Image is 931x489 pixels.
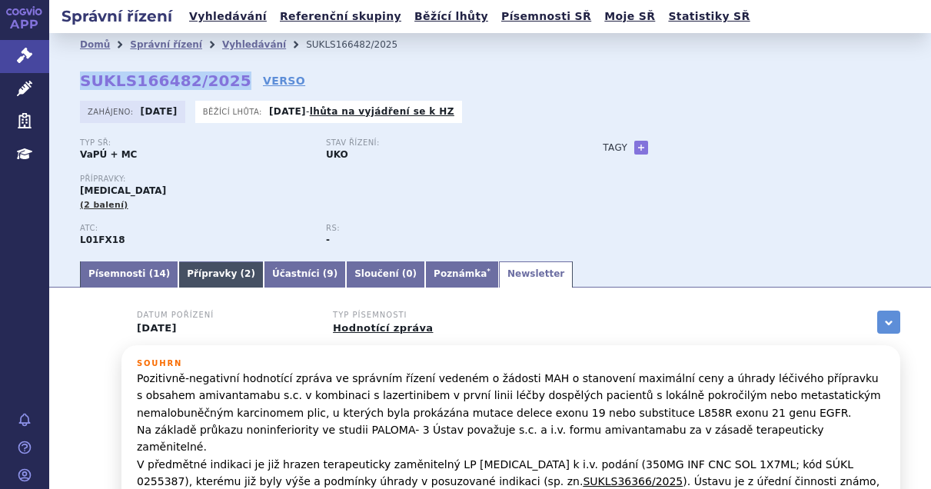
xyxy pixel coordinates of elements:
[137,322,314,334] p: [DATE]
[497,6,596,27] a: Písemnosti SŘ
[49,5,185,27] h2: Správní řízení
[80,39,110,50] a: Domů
[269,105,454,118] p: -
[425,261,499,288] a: Poznámka*
[222,39,286,50] a: Vyhledávání
[327,268,333,279] span: 9
[80,72,251,90] strong: SUKLS166482/2025
[88,105,136,118] span: Zahájeno:
[275,6,406,27] a: Referenční skupiny
[80,200,128,210] span: (2 balení)
[203,105,265,118] span: Běžící lhůta:
[663,6,754,27] a: Statistiky SŘ
[130,39,202,50] a: Správní řízení
[346,261,425,288] a: Sloučení (0)
[600,6,660,27] a: Moje SŘ
[326,138,557,148] p: Stav řízení:
[141,106,178,117] strong: [DATE]
[178,261,264,288] a: Přípravky (2)
[137,359,885,368] h3: Souhrn
[406,268,412,279] span: 0
[80,175,572,184] p: Přípravky:
[877,311,900,334] a: zobrazit vše
[80,224,311,233] p: ATC:
[310,106,454,117] a: lhůta na vyjádření se k HZ
[263,73,305,88] a: VERSO
[326,235,330,245] strong: -
[185,6,271,27] a: Vyhledávání
[80,149,137,160] strong: VaPÚ + MC
[326,224,557,233] p: RS:
[333,322,433,334] a: Hodnotící zpráva
[410,6,493,27] a: Běžící lhůty
[333,311,510,320] h3: Typ písemnosti
[137,311,314,320] h3: Datum pořízení
[603,138,627,157] h3: Tagy
[264,261,346,288] a: Účastníci (9)
[306,33,417,56] li: SUKLS166482/2025
[80,185,166,196] span: [MEDICAL_DATA]
[80,261,178,288] a: Písemnosti (14)
[80,138,311,148] p: Typ SŘ:
[634,141,648,155] a: +
[80,235,125,245] strong: AMIVANTAMAB
[269,106,306,117] strong: [DATE]
[499,261,573,288] a: Newsletter
[244,268,251,279] span: 2
[153,268,166,279] span: 14
[326,149,348,160] strong: UKO
[583,475,683,487] a: SUKLS36366/2025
